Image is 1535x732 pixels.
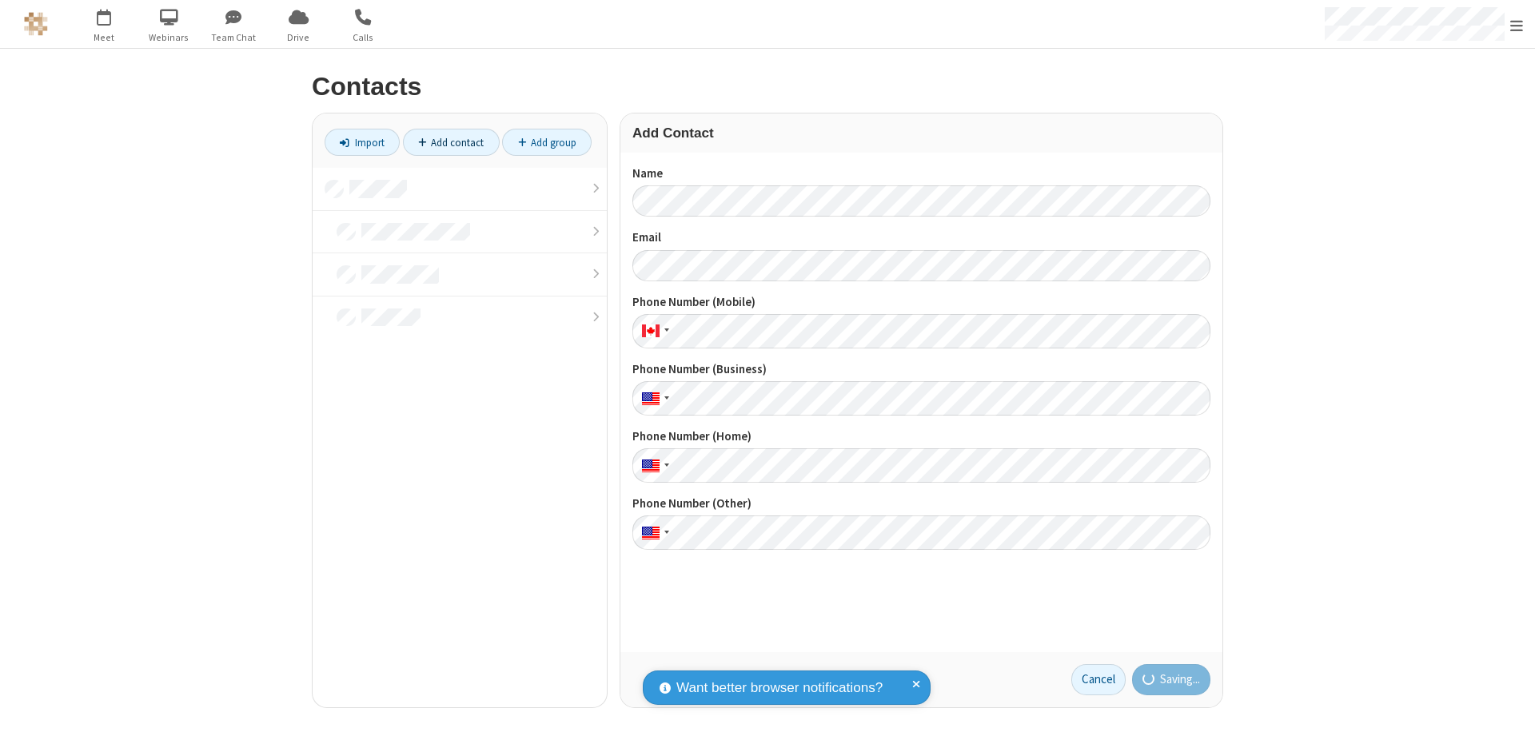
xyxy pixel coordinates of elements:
[632,360,1210,379] label: Phone Number (Business)
[1160,670,1200,689] span: Saving...
[632,165,1210,183] label: Name
[632,495,1210,513] label: Phone Number (Other)
[74,30,134,45] span: Meet
[403,129,500,156] a: Add contact
[269,30,329,45] span: Drive
[632,515,674,550] div: United States: + 1
[1132,664,1211,696] button: Saving...
[204,30,264,45] span: Team Chat
[502,129,592,156] a: Add group
[632,293,1210,312] label: Phone Number (Mobile)
[333,30,393,45] span: Calls
[632,381,674,416] div: United States: + 1
[632,229,1210,247] label: Email
[632,448,674,483] div: United States: + 1
[139,30,199,45] span: Webinars
[676,678,883,698] span: Want better browser notifications?
[312,73,1223,101] h2: Contacts
[325,129,400,156] a: Import
[24,12,48,36] img: QA Selenium DO NOT DELETE OR CHANGE
[632,428,1210,446] label: Phone Number (Home)
[1071,664,1126,696] a: Cancel
[632,125,1210,141] h3: Add Contact
[632,314,674,348] div: Canada: + 1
